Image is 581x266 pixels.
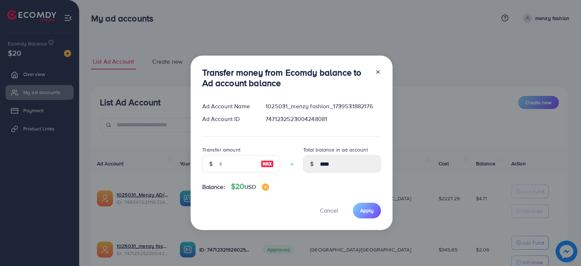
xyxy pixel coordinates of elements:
[196,102,260,110] div: Ad Account Name
[244,183,256,191] span: USD
[311,203,347,218] button: Cancel
[262,184,269,191] img: image
[320,206,338,214] span: Cancel
[260,102,386,110] div: 1025031_menzy fashion_1739531882176
[196,115,260,123] div: Ad Account ID
[360,207,374,214] span: Apply
[202,183,225,191] span: Balance:
[353,203,381,218] button: Apply
[202,67,369,88] h3: Transfer money from Ecomdy balance to Ad account balance
[202,146,240,153] label: Transfer amount
[231,182,269,191] h4: $20
[260,115,386,123] div: 7471232523004248081
[303,146,368,153] label: Total balance in ad account
[261,160,274,168] img: image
